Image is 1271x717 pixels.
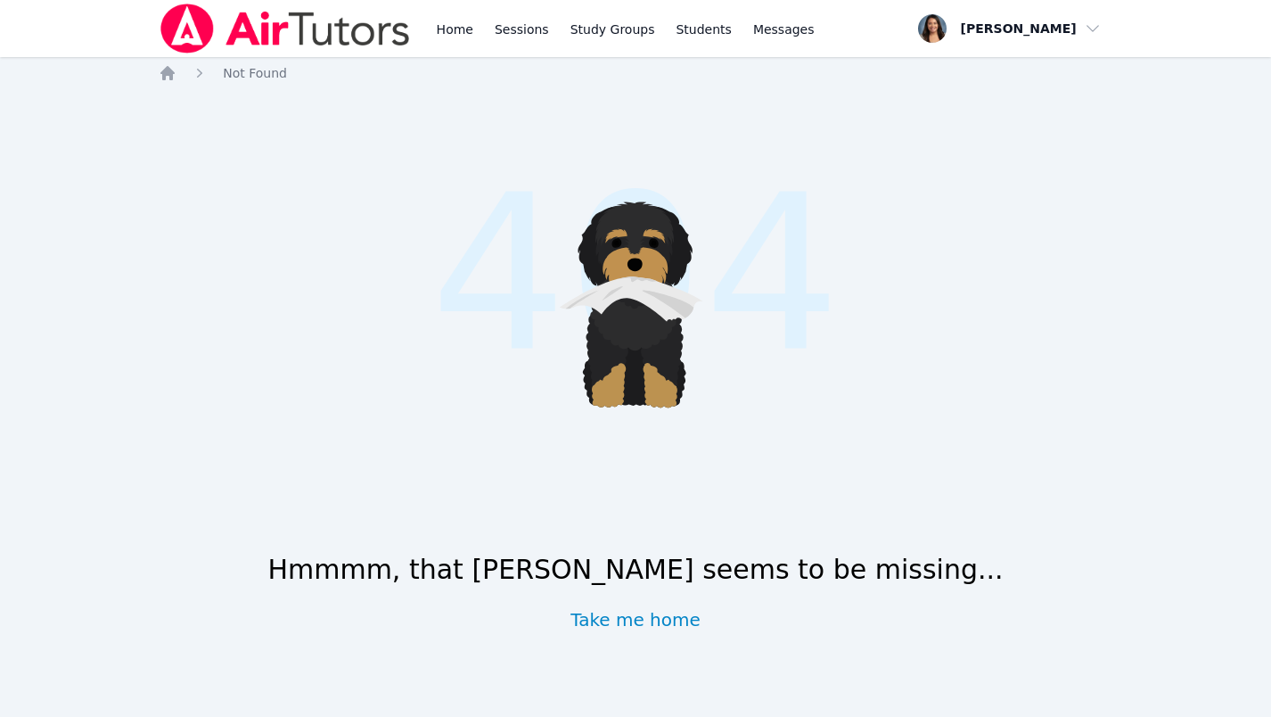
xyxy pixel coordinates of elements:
[159,64,1112,82] nav: Breadcrumb
[570,607,701,632] a: Take me home
[159,4,411,54] img: Air Tutors
[223,64,287,82] a: Not Found
[223,66,287,80] span: Not Found
[267,554,1003,586] h1: Hmmmm, that [PERSON_NAME] seems to be missing...
[430,112,840,435] span: 404
[753,21,815,38] span: Messages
